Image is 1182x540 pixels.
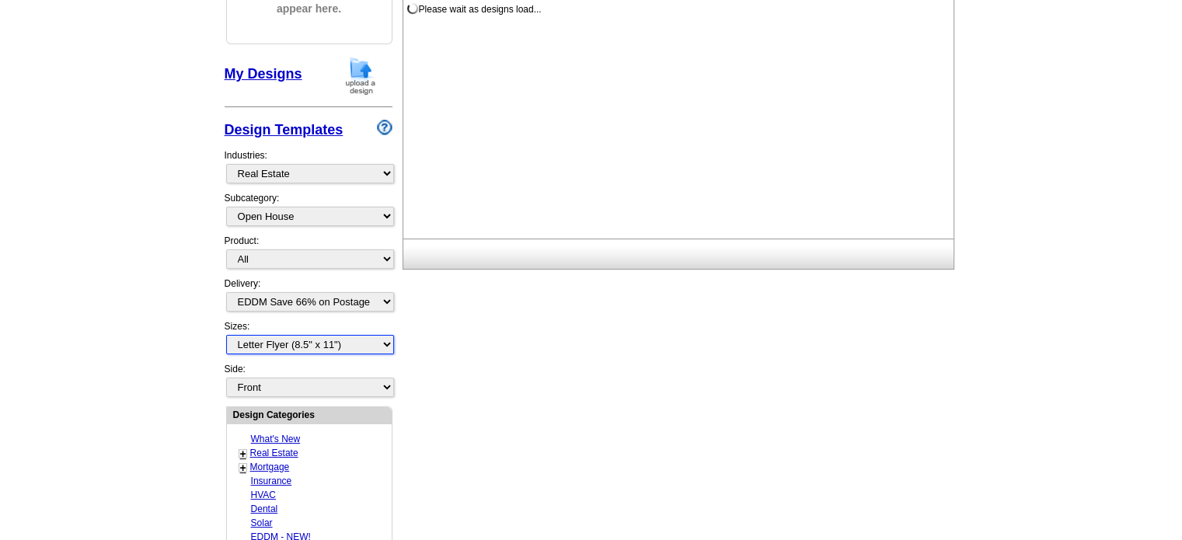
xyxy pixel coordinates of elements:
a: Mortgage [250,462,290,472]
a: HVAC [251,489,276,500]
div: Please wait as designs load... [419,2,542,16]
img: upload-design [340,56,381,96]
iframe: LiveChat chat widget [871,179,1182,540]
div: Side: [225,362,392,399]
a: What's New [251,434,301,444]
a: Design Templates [225,122,343,138]
div: Subcategory: [225,191,392,234]
a: Real Estate [250,448,298,458]
img: loading... [406,2,419,15]
img: design-wizard-help-icon.png [377,120,392,135]
div: Design Categories [227,407,392,422]
a: Dental [251,503,278,514]
div: Delivery: [225,277,392,319]
a: Solar [251,517,273,528]
div: Sizes: [225,319,392,362]
a: + [240,462,246,474]
a: My Designs [225,66,302,82]
div: Industries: [225,141,392,191]
a: Insurance [251,476,292,486]
a: + [240,448,246,460]
div: Product: [225,234,392,277]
